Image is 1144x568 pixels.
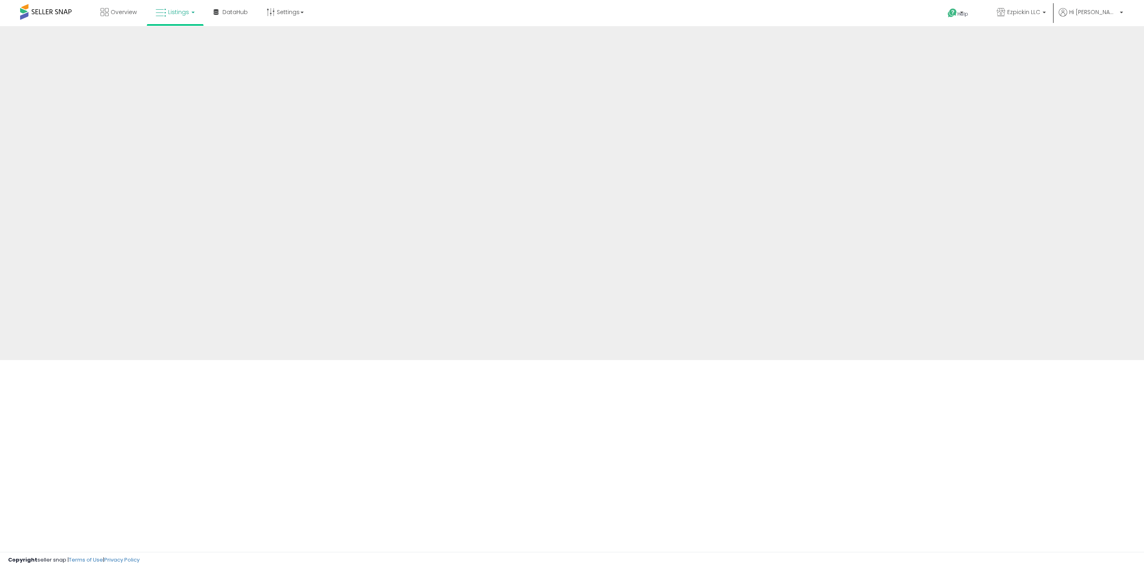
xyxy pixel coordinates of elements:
[941,2,984,26] a: Help
[168,8,189,16] span: Listings
[947,8,957,18] i: Get Help
[222,8,248,16] span: DataHub
[111,8,137,16] span: Overview
[957,10,968,17] span: Help
[1069,8,1117,16] span: Hi [PERSON_NAME]
[1059,8,1123,26] a: Hi [PERSON_NAME]
[1007,8,1040,16] span: Ezpickin LLC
